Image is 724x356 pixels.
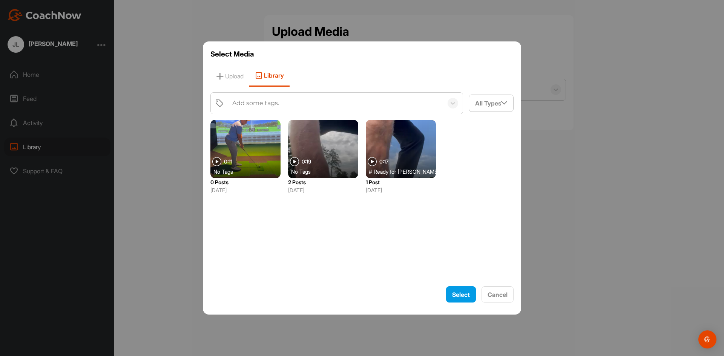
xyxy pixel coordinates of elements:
[379,159,389,164] span: 0:17
[698,330,716,348] div: Open Intercom Messenger
[302,159,311,164] span: 0:19
[215,99,224,108] img: tags
[374,168,464,175] span: Ready for [PERSON_NAME] to Review
[210,186,281,194] p: [DATE]
[291,168,361,175] div: No Tags
[210,49,514,60] h3: Select Media
[290,157,299,166] img: play
[249,65,290,87] span: Library
[446,286,476,303] button: Select
[482,286,514,303] button: Cancel
[210,65,249,87] span: Upload
[469,95,513,111] div: All Types
[488,291,508,298] span: Cancel
[452,291,470,298] span: Select
[288,186,358,194] p: [DATE]
[288,178,358,186] p: 2 Posts
[232,99,279,108] div: Add some tags.
[224,159,232,164] span: 0:11
[368,157,377,166] img: play
[213,168,284,175] div: No Tags
[366,178,436,186] p: 1 Post
[366,186,436,194] p: [DATE]
[369,168,439,175] div: #
[212,157,221,166] img: play
[210,178,281,186] p: 0 Posts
